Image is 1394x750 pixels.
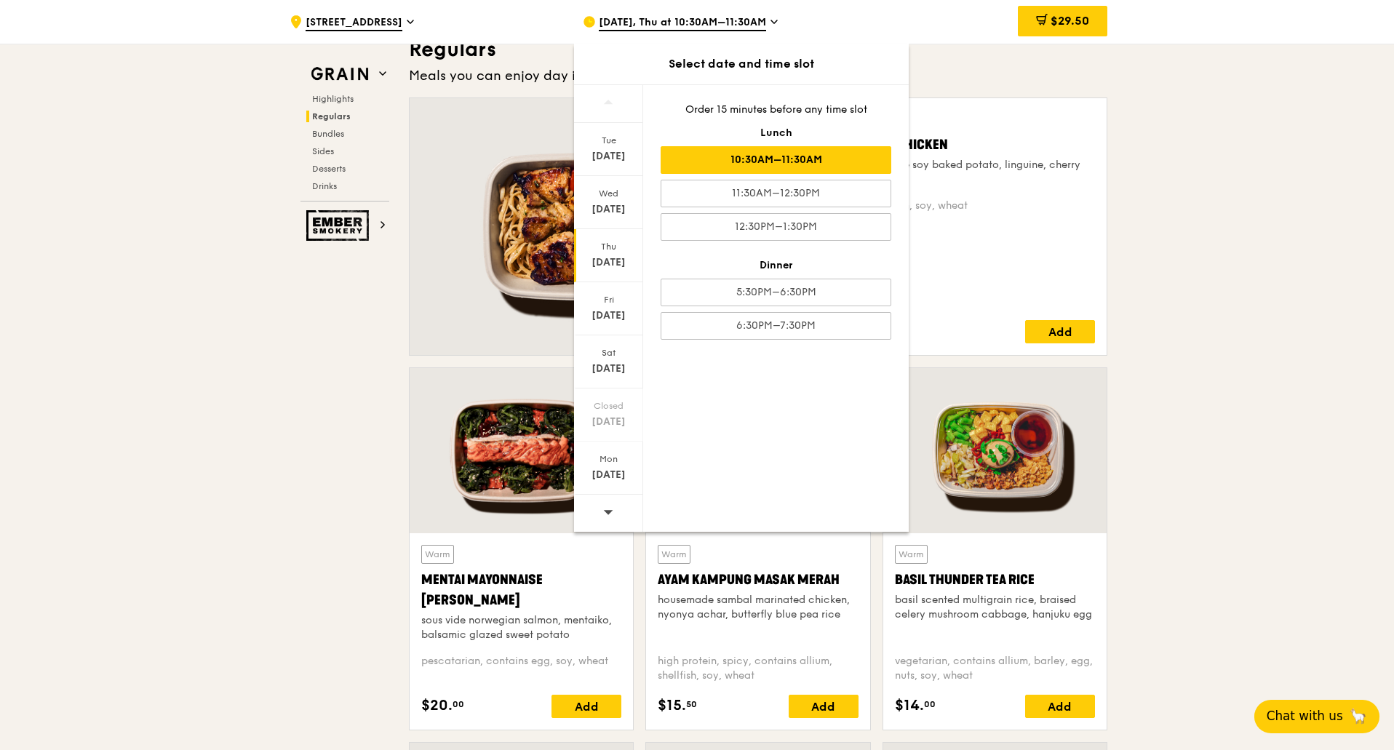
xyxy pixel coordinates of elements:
[312,164,346,174] span: Desserts
[306,210,373,241] img: Ember Smokery web logo
[770,199,1095,213] div: high protein, contains allium, soy, wheat
[661,180,891,207] div: 11:30AM–12:30PM
[421,695,453,717] span: $20.
[770,158,1095,187] div: house-blend mustard, maple soy baked potato, linguine, cherry tomato
[312,129,344,139] span: Bundles
[658,570,858,590] div: Ayam Kampung Masak Merah
[658,654,858,683] div: high protein, spicy, contains allium, shellfish, soy, wheat
[551,695,621,718] div: Add
[661,312,891,340] div: 6:30PM–7:30PM
[1025,695,1095,718] div: Add
[421,613,621,642] div: sous vide norwegian salmon, mentaiko, balsamic glazed sweet potato
[312,94,354,104] span: Highlights
[574,55,909,73] div: Select date and time slot
[1025,320,1095,343] div: Add
[658,545,690,564] div: Warm
[306,61,373,87] img: Grain web logo
[576,400,641,412] div: Closed
[1051,14,1089,28] span: $29.50
[409,65,1107,86] div: Meals you can enjoy day in day out.
[576,202,641,217] div: [DATE]
[576,294,641,306] div: Fri
[421,570,621,610] div: Mentai Mayonnaise [PERSON_NAME]
[895,593,1095,622] div: basil scented multigrain rice, braised celery mushroom cabbage, hanjuku egg
[661,103,891,117] div: Order 15 minutes before any time slot
[895,654,1095,683] div: vegetarian, contains allium, barley, egg, nuts, soy, wheat
[453,698,464,710] span: 00
[312,146,334,156] span: Sides
[895,695,924,717] span: $14.
[661,126,891,140] div: Lunch
[789,695,859,718] div: Add
[576,135,641,146] div: Tue
[661,258,891,273] div: Dinner
[658,593,858,622] div: housemade sambal marinated chicken, nyonya achar, butterfly blue pea rice
[661,146,891,174] div: 10:30AM–11:30AM
[661,279,891,306] div: 5:30PM–6:30PM
[661,213,891,241] div: 12:30PM–1:30PM
[686,698,697,710] span: 50
[576,347,641,359] div: Sat
[576,415,641,429] div: [DATE]
[576,149,641,164] div: [DATE]
[421,545,454,564] div: Warm
[576,453,641,465] div: Mon
[895,545,928,564] div: Warm
[576,241,641,252] div: Thu
[770,135,1095,155] div: Honey Duo Mustard Chicken
[1254,700,1379,733] button: Chat with us🦙
[576,308,641,323] div: [DATE]
[576,362,641,376] div: [DATE]
[1267,707,1343,725] span: Chat with us
[306,15,402,31] span: [STREET_ADDRESS]
[312,111,351,121] span: Regulars
[895,570,1095,590] div: Basil Thunder Tea Rice
[576,255,641,270] div: [DATE]
[421,654,621,683] div: pescatarian, contains egg, soy, wheat
[658,695,686,717] span: $15.
[924,698,936,710] span: 00
[599,15,766,31] span: [DATE], Thu at 10:30AM–11:30AM
[576,188,641,199] div: Wed
[409,36,1107,63] h3: Regulars
[312,181,337,191] span: Drinks
[1349,707,1367,725] span: 🦙
[576,468,641,482] div: [DATE]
